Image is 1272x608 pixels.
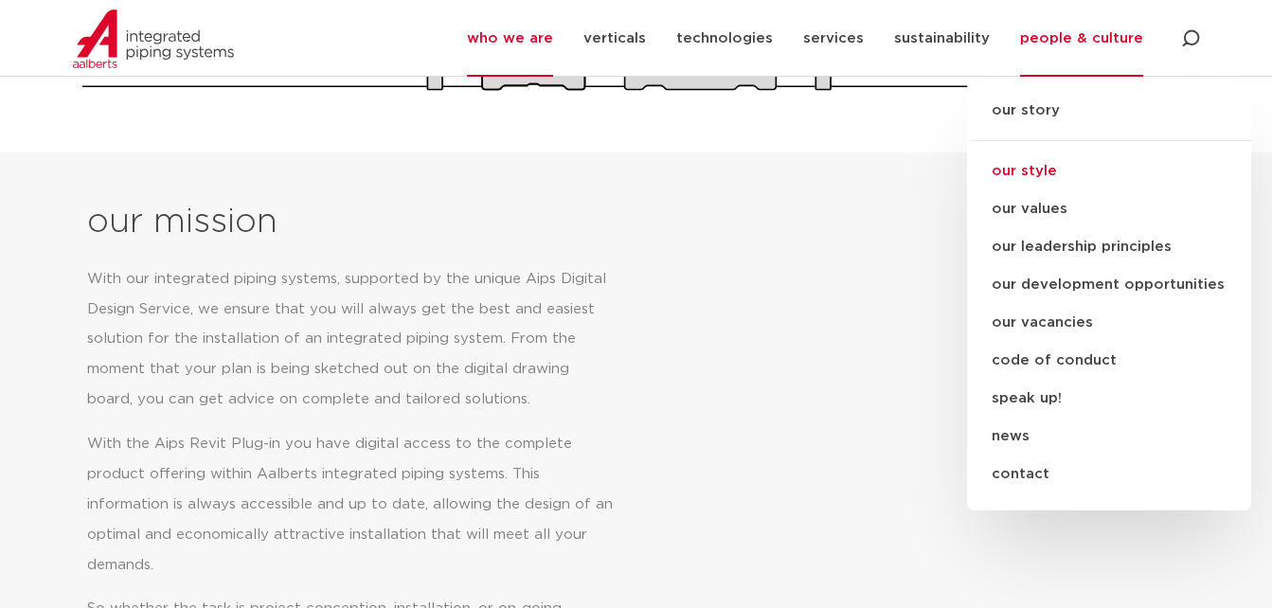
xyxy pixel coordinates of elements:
h2: our mission [87,200,643,245]
a: news [967,418,1251,456]
a: our leadership principles [967,228,1251,266]
a: our development opportunities [967,266,1251,304]
ul: people & culture [967,80,1251,510]
a: contact [967,456,1251,493]
a: code of conduct [967,342,1251,380]
a: speak up! [967,380,1251,418]
a: our style [967,152,1251,190]
p: With the Aips Revit Plug-in you have digital access to the complete product offering within Aalbe... [87,429,615,581]
p: With our integrated piping systems, supported by the unique Aips Digital Design Service, we ensur... [87,264,615,416]
a: our values [967,190,1251,228]
a: our story [967,99,1251,141]
a: our vacancies [967,304,1251,342]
